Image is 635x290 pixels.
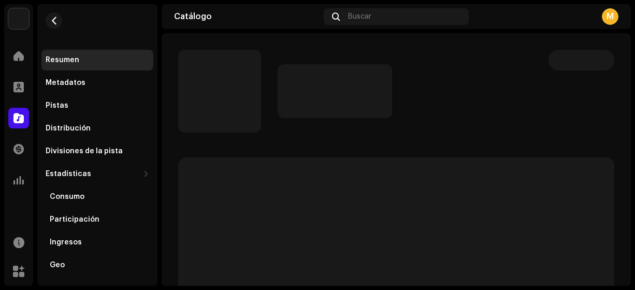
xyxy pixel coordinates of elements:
re-m-nav-item: Divisiones de la pista [41,141,153,162]
div: Pistas [46,102,68,110]
div: Ingresos [50,238,82,247]
div: M [602,8,618,25]
div: Geo [50,261,65,269]
re-m-nav-item: Geo [41,255,153,275]
re-m-nav-item: Distribución [41,118,153,139]
div: Consumo [50,193,84,201]
re-m-nav-item: Ingresos [41,232,153,253]
re-m-nav-dropdown: Estadísticas [41,164,153,275]
div: Catálogo [174,12,320,21]
img: 0a5ca12c-3e1d-4fcd-8163-262ad4c836ab [8,8,29,29]
div: Participación [50,215,99,224]
re-m-nav-item: Metadatos [41,72,153,93]
div: Resumen [46,56,79,64]
div: Distribución [46,124,91,133]
re-m-nav-item: Pistas [41,95,153,116]
span: Buscar [348,12,371,21]
div: Divisiones de la pista [46,147,123,155]
div: Metadatos [46,79,85,87]
re-m-nav-item: Participación [41,209,153,230]
div: Estadísticas [46,170,91,178]
re-m-nav-item: Resumen [41,50,153,70]
re-m-nav-item: Consumo [41,186,153,207]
